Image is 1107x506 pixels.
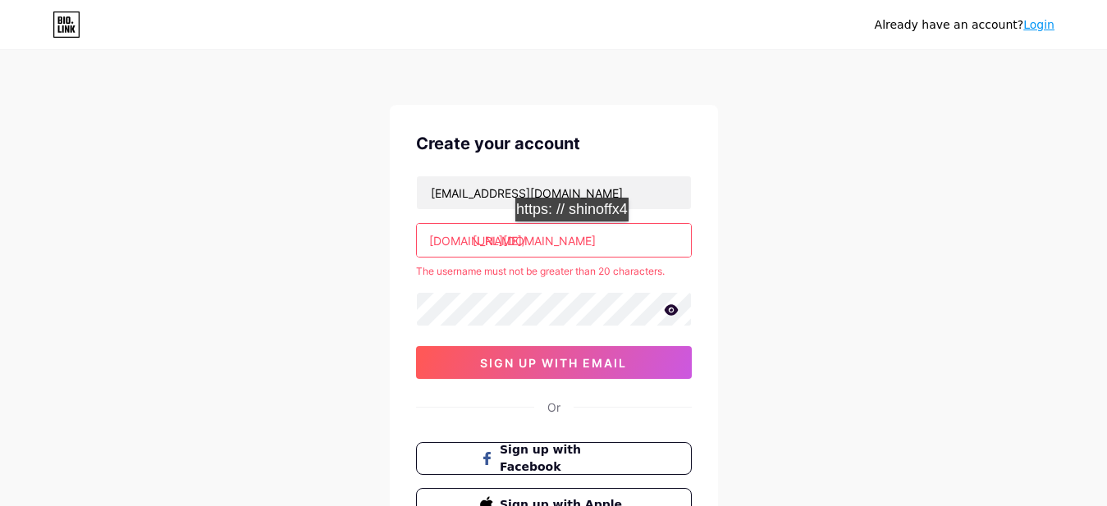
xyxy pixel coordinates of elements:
div: Create your account [416,131,692,156]
div: Or [547,399,560,416]
div: [DOMAIN_NAME]/ [429,232,526,249]
span: Sign up with Facebook [500,441,627,476]
input: Email [417,176,691,209]
button: sign up with email [416,346,692,379]
input: username [417,224,691,257]
div: The username must not be greater than 20 characters. [416,264,692,279]
div: Already have an account? [875,16,1054,34]
span: sign up with email [480,356,627,370]
a: Login [1023,18,1054,31]
button: Sign up with Facebook [416,442,692,475]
